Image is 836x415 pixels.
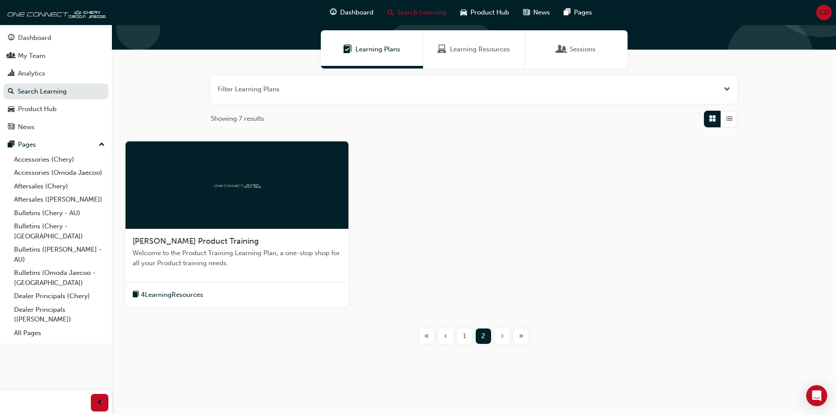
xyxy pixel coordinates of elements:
[8,105,14,113] span: car-icon
[397,7,446,18] span: Search Learning
[18,51,46,61] div: My Team
[11,243,108,266] a: Bulletins ([PERSON_NAME] - AU)
[18,104,57,114] div: Product Hub
[321,30,423,69] a: Learning PlansLearning Plans
[11,193,108,206] a: Aftersales ([PERSON_NAME])
[460,7,467,18] span: car-icon
[11,289,108,303] a: Dealer Principals (Chery)
[213,180,261,189] img: oneconnect
[11,326,108,340] a: All Pages
[18,140,36,150] div: Pages
[819,7,829,18] span: CD
[4,83,108,100] a: Search Learning
[436,328,455,344] button: Previous page
[11,180,108,193] a: Aftersales (Chery)
[133,248,341,268] span: Welcome to the Product Training Learning Plan, a one-stop shop for all your Product training needs.
[141,290,203,300] span: 4 Learning Resources
[4,65,108,82] a: Analytics
[423,30,525,69] a: Learning ResourcesLearning Resources
[11,220,108,243] a: Bulletins (Chery - [GEOGRAPHIC_DATA])
[806,385,827,406] div: Open Intercom Messenger
[450,44,510,54] span: Learning Resources
[388,7,394,18] span: search-icon
[533,7,550,18] span: News
[99,139,105,151] span: up-icon
[4,48,108,64] a: My Team
[330,7,337,18] span: guage-icon
[133,236,259,246] span: [PERSON_NAME] Product Training
[11,266,108,289] a: Bulletins (Omoda Jaecoo - [GEOGRAPHIC_DATA])
[726,114,732,124] span: List
[18,69,45,79] div: Analytics
[481,331,485,341] span: 2
[512,328,531,344] button: Last page
[18,122,35,132] div: News
[8,88,14,96] span: search-icon
[4,119,108,135] a: News
[11,206,108,220] a: Bulletins (Chery - AU)
[523,7,530,18] span: news-icon
[18,33,51,43] div: Dashboard
[470,7,509,18] span: Product Hub
[4,137,108,153] button: Pages
[4,101,108,117] a: Product Hub
[133,289,203,300] button: book-icon4LearningResources
[516,4,557,22] a: news-iconNews
[126,141,348,307] a: oneconnect[PERSON_NAME] Product TrainingWelcome to the Product Training Learning Plan, a one-stop...
[557,44,566,54] span: Sessions
[816,5,832,20] button: CD
[8,141,14,149] span: pages-icon
[564,7,570,18] span: pages-icon
[463,331,466,341] span: 1
[355,44,400,54] span: Learning Plans
[453,4,516,22] a: car-iconProduct Hub
[8,52,14,60] span: people-icon
[417,328,436,344] button: First page
[211,114,264,124] span: Showing 7 results
[424,331,429,341] span: «
[8,70,14,78] span: chart-icon
[340,7,373,18] span: Dashboard
[323,4,380,22] a: guage-iconDashboard
[444,331,447,341] span: ‹
[709,114,716,124] span: Grid
[380,4,453,22] a: search-iconSearch Learning
[8,34,14,42] span: guage-icon
[4,4,105,21] img: oneconnect
[570,44,596,54] span: Sessions
[724,84,730,94] button: Open the filter
[11,153,108,166] a: Accessories (Chery)
[455,328,474,344] button: Page 1
[133,289,139,300] span: book-icon
[519,331,524,341] span: »
[8,123,14,131] span: news-icon
[574,7,592,18] span: Pages
[438,44,446,54] span: Learning Resources
[11,166,108,180] a: Accessories (Omoda Jaecoo)
[97,397,103,408] span: prev-icon
[493,328,512,344] button: Next page
[343,44,352,54] span: Learning Plans
[557,4,599,22] a: pages-iconPages
[525,30,628,69] a: SessionsSessions
[4,30,108,46] a: Dashboard
[501,331,504,341] span: ›
[474,328,493,344] button: Page 2
[11,303,108,326] a: Dealer Principals ([PERSON_NAME])
[4,28,108,137] button: DashboardMy TeamAnalyticsSearch LearningProduct HubNews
